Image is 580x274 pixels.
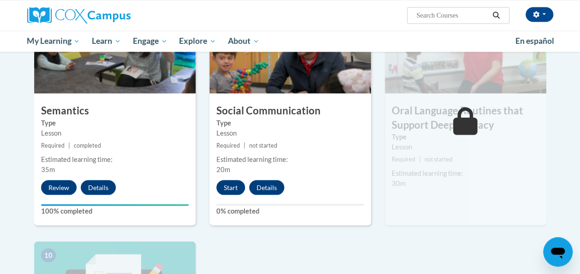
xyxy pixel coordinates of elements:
[27,7,131,24] img: Cox Campus
[27,36,80,47] span: My Learning
[74,142,101,149] span: completed
[86,30,127,52] a: Learn
[392,131,539,142] label: Type
[509,31,560,51] a: En español
[133,36,167,47] span: Engage
[41,154,189,164] div: Estimated learning time:
[392,179,406,187] span: 30m
[216,118,364,128] label: Type
[41,204,189,206] div: Your progress
[81,180,116,195] button: Details
[92,36,121,47] span: Learn
[489,10,503,21] button: Search
[216,142,240,149] span: Required
[41,165,55,173] span: 35m
[20,30,560,52] div: Main menu
[216,206,364,216] label: 0% completed
[68,142,70,149] span: |
[392,142,539,152] div: Lesson
[41,118,189,128] label: Type
[216,180,245,195] button: Start
[392,168,539,178] div: Estimated learning time:
[222,30,265,52] a: About
[543,237,573,267] iframe: Button to launch messaging window
[419,155,421,162] span: |
[27,7,193,24] a: Cox Campus
[127,30,173,52] a: Engage
[34,103,196,118] h3: Semantics
[249,142,277,149] span: not started
[21,30,86,52] a: My Learning
[526,7,553,22] button: Account Settings
[179,36,216,47] span: Explore
[216,165,230,173] span: 20m
[209,103,371,118] h3: Social Communication
[228,36,259,47] span: About
[216,154,364,164] div: Estimated learning time:
[244,142,245,149] span: |
[41,128,189,138] div: Lesson
[392,155,415,162] span: Required
[425,155,453,162] span: not started
[415,10,489,21] input: Search Courses
[41,206,189,216] label: 100% completed
[41,142,65,149] span: Required
[173,30,222,52] a: Explore
[41,180,77,195] button: Review
[385,103,546,132] h3: Oral Language Routines that Support Deep Literacy
[216,128,364,138] div: Lesson
[515,36,554,46] span: En español
[249,180,284,195] button: Details
[41,248,56,262] span: 10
